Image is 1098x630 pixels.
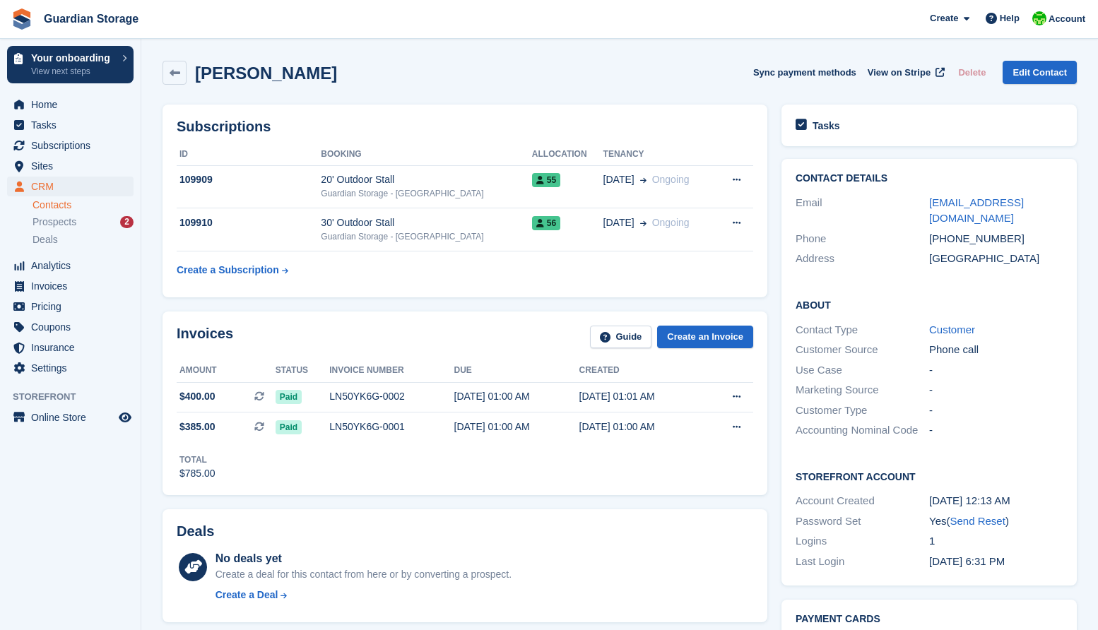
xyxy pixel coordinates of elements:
a: menu [7,177,134,196]
div: Contact Type [796,322,929,338]
div: Yes [929,513,1063,530]
div: - [929,403,1063,419]
a: menu [7,95,134,114]
a: Create an Invoice [657,326,753,349]
a: menu [7,297,134,316]
button: Sync payment methods [753,61,856,84]
a: Send Reset [950,515,1005,527]
span: Online Store [31,408,116,427]
div: 2 [120,216,134,228]
a: Create a Subscription [177,257,288,283]
a: Guardian Storage [38,7,144,30]
th: Allocation [532,143,603,166]
th: Tenancy [603,143,715,166]
div: Create a Subscription [177,263,279,278]
a: [EMAIL_ADDRESS][DOMAIN_NAME] [929,196,1024,225]
h2: Contact Details [796,173,1063,184]
div: Create a Deal [216,588,278,602]
div: Create a deal for this contact from here or by converting a prospect. [216,567,512,582]
th: Amount [177,359,276,382]
a: View on Stripe [862,61,948,84]
span: Invoices [31,276,116,296]
span: CRM [31,177,116,196]
time: 2025-09-29 23:31:54 UTC [929,555,1005,567]
div: Phone [796,231,929,247]
a: Edit Contact [1003,61,1077,84]
div: 1 [929,533,1063,549]
th: Status [276,359,329,382]
th: ID [177,143,321,166]
div: [GEOGRAPHIC_DATA] [929,251,1063,267]
a: Preview store [117,409,134,426]
div: LN50YK6G-0002 [329,389,454,404]
div: Customer Type [796,403,929,419]
div: Total [179,453,216,466]
th: Due [454,359,579,382]
span: Help [1000,11,1020,25]
div: No deals yet [216,550,512,567]
a: Create a Deal [216,588,512,602]
a: menu [7,256,134,275]
h2: [PERSON_NAME] [195,64,337,83]
div: Account Created [796,493,929,509]
div: LN50YK6G-0001 [329,420,454,434]
span: $400.00 [179,389,216,404]
div: [PHONE_NUMBER] [929,231,1063,247]
img: stora-icon-8386f47178a22dfd0bd8f6a31ec36ba5ce8667c1dd55bd0f319d3a0aa187defe.svg [11,8,33,30]
span: [DATE] [603,215,634,230]
div: Marketing Source [796,382,929,398]
h2: Tasks [813,119,840,132]
span: Deals [33,233,58,246]
div: 30' Outdoor Stall [321,215,531,230]
a: Prospects 2 [33,215,134,230]
a: menu [7,358,134,378]
span: 55 [532,173,560,187]
span: [DATE] [603,172,634,187]
h2: Invoices [177,326,233,349]
button: Delete [952,61,991,84]
h2: Storefront Account [796,469,1063,483]
div: $785.00 [179,466,216,481]
p: Your onboarding [31,53,115,63]
span: Paid [276,420,302,434]
span: ( ) [946,515,1008,527]
th: Booking [321,143,531,166]
a: menu [7,317,134,337]
div: [DATE] 01:00 AM [454,389,579,404]
div: Logins [796,533,929,549]
span: Ongoing [652,217,690,228]
span: Sites [31,156,116,176]
div: [DATE] 12:13 AM [929,493,1063,509]
span: Ongoing [652,174,690,185]
div: Password Set [796,513,929,530]
h2: Deals [177,523,214,540]
span: Insurance [31,338,116,357]
div: Guardian Storage - [GEOGRAPHIC_DATA] [321,187,531,200]
span: Analytics [31,256,116,275]
div: - [929,382,1063,398]
div: Guardian Storage - [GEOGRAPHIC_DATA] [321,230,531,243]
span: Create [930,11,958,25]
p: View next steps [31,65,115,78]
span: Tasks [31,115,116,135]
a: menu [7,276,134,296]
div: [DATE] 01:01 AM [579,389,704,404]
span: Paid [276,390,302,404]
span: $385.00 [179,420,216,434]
h2: Payment cards [796,614,1063,625]
span: Coupons [31,317,116,337]
div: 109910 [177,215,321,230]
div: Use Case [796,362,929,379]
div: Customer Source [796,342,929,358]
span: View on Stripe [868,66,931,80]
a: Contacts [33,198,134,212]
div: 20' Outdoor Stall [321,172,531,187]
span: Home [31,95,116,114]
div: [DATE] 01:00 AM [579,420,704,434]
div: Phone call [929,342,1063,358]
a: Guide [590,326,652,349]
a: menu [7,136,134,155]
div: - [929,422,1063,439]
span: Storefront [13,390,141,404]
a: Your onboarding View next steps [7,46,134,83]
